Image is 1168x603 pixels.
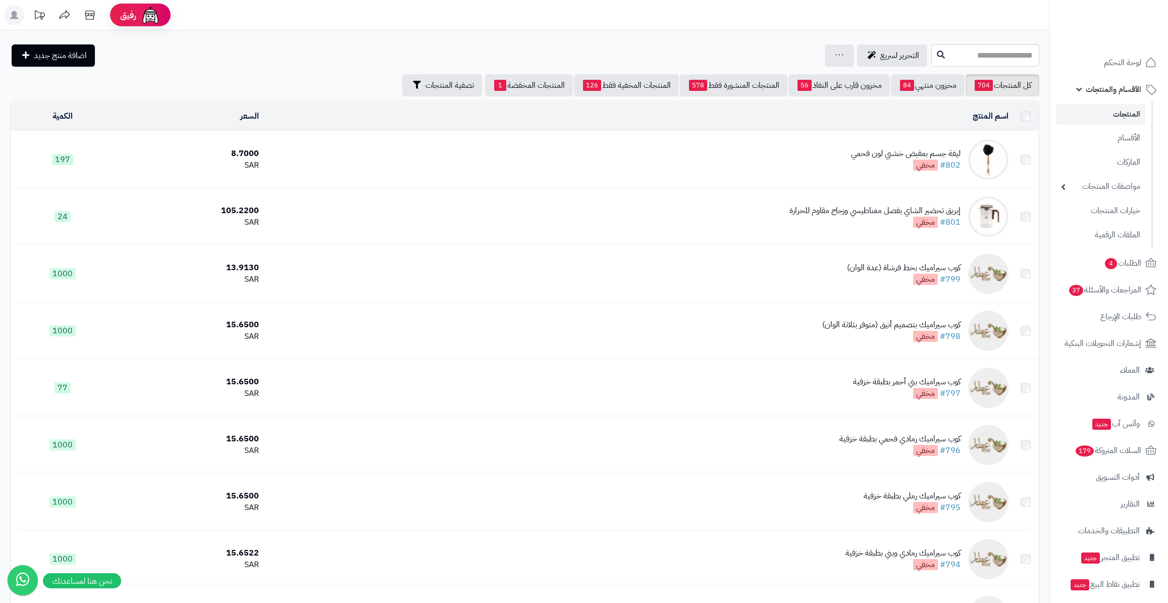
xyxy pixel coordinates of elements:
a: التحرير لسريع [857,44,927,67]
img: ai-face.png [140,5,161,25]
div: كوب سيراميك بخط فرشاة (عدة الوان) [847,262,961,274]
div: إبريق تحضير الشاي بفصل مغناطيسي وزجاج مقاوم للحرارة [789,205,961,217]
img: كوب سيراميك بتصميم أنيق (متوفر بثلاثة الوان) [968,311,1008,351]
a: اضافة منتج جديد [12,44,95,67]
a: خيارات المنتجات [1056,200,1145,222]
span: 1 [494,80,506,91]
span: 197 [52,154,73,165]
img: logo-2.png [1099,8,1158,29]
span: مخفي [913,331,938,342]
span: 578 [689,80,707,91]
a: #797 [940,387,961,399]
span: جديد [1071,579,1089,590]
img: كوب سيراميك رمادي وبني بطبقة خزفية [968,539,1008,579]
span: رفيق [120,9,136,21]
a: مخزون قارب على النفاذ56 [788,74,890,96]
span: 4 [1104,258,1118,270]
a: المنتجات [1056,104,1145,125]
span: طلبات الإرجاع [1100,310,1141,324]
span: إشعارات التحويلات البنكية [1065,336,1141,350]
a: أدوات التسويق [1056,465,1162,489]
a: المنتجات المنشورة فقط578 [680,74,787,96]
div: 15.6500 [119,376,259,388]
a: #802 [940,159,961,171]
a: الطلبات4 [1056,251,1162,275]
img: كوب سيراميك بني أحمر بطبقة خزفية [968,368,1008,408]
div: SAR [119,502,259,514]
img: ليفة جسم بمقبض خشبي لون فحمي [968,139,1008,180]
span: مخفي [913,502,938,513]
span: 24 [55,211,71,222]
a: #798 [940,330,961,342]
div: SAR [119,331,259,342]
a: التقارير [1056,492,1162,516]
div: كوب سيراميك بتصميم أنيق (متوفر بثلاثة الوان) [822,319,961,331]
div: كوب سيراميك رمادي فحمي بطبقة خزفية [839,433,961,445]
span: 126 [583,80,601,91]
span: تصفية المنتجات [426,79,474,91]
span: 84 [900,80,914,91]
span: تطبيق المتجر [1080,550,1140,565]
span: أدوات التسويق [1096,470,1140,484]
div: 8.7000 [119,148,259,160]
a: السعر [240,110,259,122]
a: #795 [940,501,961,514]
a: العملاء [1056,358,1162,382]
span: المراجعات والأسئلة [1068,283,1141,297]
a: لوحة التحكم [1056,51,1162,75]
div: 15.6522 [119,547,259,559]
a: #796 [940,444,961,457]
span: مخفي [913,445,938,456]
a: اسم المنتج [973,110,1008,122]
span: 1000 [49,554,76,565]
div: ليفة جسم بمقبض خشبي لون فحمي [851,148,961,160]
span: التطبيقات والخدمات [1078,524,1140,538]
a: #794 [940,559,961,571]
span: وآتس آب [1091,417,1140,431]
a: مخزون منتهي84 [891,74,965,96]
div: SAR [119,160,259,171]
img: كوب سيراميك رملي بطبقة خزفية [968,482,1008,522]
a: التطبيقات والخدمات [1056,519,1162,543]
a: #799 [940,273,961,285]
span: العملاء [1120,363,1140,377]
a: تطبيق نقاط البيعجديد [1056,572,1162,596]
a: تحديثات المنصة [27,5,52,28]
a: #801 [940,216,961,228]
div: SAR [119,559,259,571]
a: السلات المتروكة179 [1056,438,1162,463]
img: كوب سيراميك رمادي فحمي بطبقة خزفية [968,425,1008,465]
a: المنتجات المخفية فقط126 [574,74,679,96]
button: تصفية المنتجات [402,74,482,96]
a: الكمية [52,110,73,122]
span: 1000 [49,268,76,279]
span: 56 [798,80,812,91]
a: الماركات [1056,152,1145,173]
span: لوحة التحكم [1104,56,1141,70]
div: 15.6500 [119,490,259,502]
a: الملفات الرقمية [1056,224,1145,246]
div: 15.6500 [119,319,259,331]
span: 179 [1075,445,1094,457]
span: جديد [1081,552,1100,564]
a: كل المنتجات704 [966,74,1039,96]
div: 105.2200 [119,205,259,217]
span: 704 [975,80,993,91]
span: الطلبات [1104,256,1141,270]
span: جديد [1092,419,1111,430]
div: SAR [119,217,259,228]
span: 77 [55,382,71,393]
span: مخفي [913,160,938,171]
span: مخفي [913,388,938,399]
div: SAR [119,274,259,285]
a: وآتس آبجديد [1056,412,1162,436]
div: كوب سيراميك رملي بطبقة خزفية [864,490,961,502]
span: 1000 [49,496,76,508]
div: كوب سيراميك رمادي وبني بطبقة خزفية [845,547,961,559]
span: 1000 [49,439,76,450]
div: SAR [119,445,259,457]
span: مخفي [913,559,938,570]
span: اضافة منتج جديد [34,49,87,62]
img: كوب سيراميك بخط فرشاة (عدة الوان) [968,254,1008,294]
a: مواصفات المنتجات [1056,176,1145,197]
